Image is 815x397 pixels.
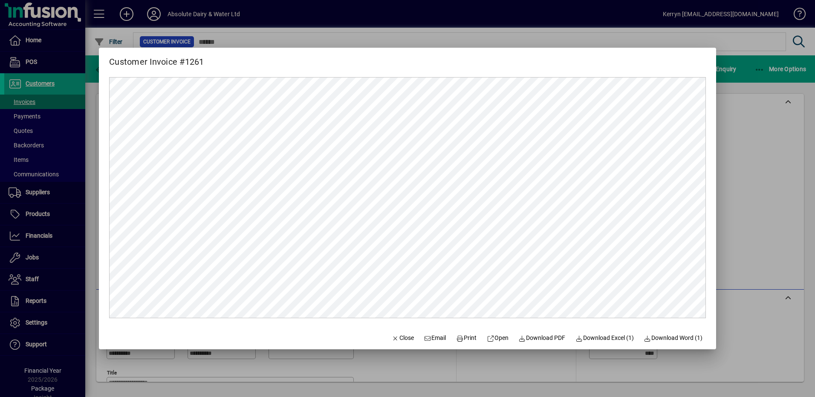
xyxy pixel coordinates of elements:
[392,334,414,342] span: Close
[99,48,214,69] h2: Customer Invoice #1261
[388,331,417,346] button: Close
[453,331,480,346] button: Print
[515,331,569,346] a: Download PDF
[644,334,703,342] span: Download Word (1)
[421,331,450,346] button: Email
[487,334,509,342] span: Open
[519,334,566,342] span: Download PDF
[572,331,637,346] button: Download Excel (1)
[424,334,446,342] span: Email
[641,331,706,346] button: Download Word (1)
[483,331,512,346] a: Open
[575,334,634,342] span: Download Excel (1)
[456,334,477,342] span: Print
